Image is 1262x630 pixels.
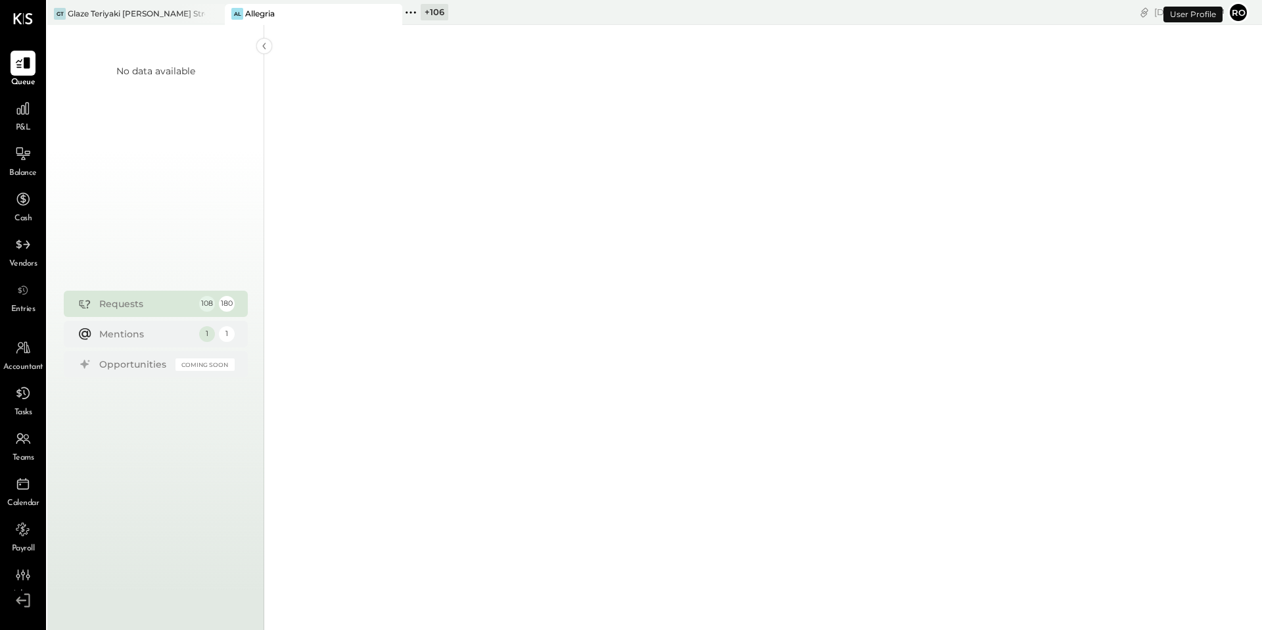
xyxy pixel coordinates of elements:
[1,141,45,180] a: Balance
[245,8,275,19] div: Allegria
[12,589,34,600] span: Admin
[12,543,35,555] span: Payroll
[1,278,45,316] a: Entries
[12,452,34,464] span: Teams
[1,232,45,270] a: Vendors
[99,297,193,310] div: Requests
[1,381,45,419] a: Tasks
[3,362,43,374] span: Accountant
[14,407,32,419] span: Tasks
[1,426,45,464] a: Teams
[7,498,39,510] span: Calendar
[1,187,45,225] a: Cash
[1163,7,1223,22] div: User Profile
[1228,2,1249,23] button: Ro
[1154,6,1225,18] div: [DATE]
[9,168,37,180] span: Balance
[231,8,243,20] div: Al
[99,358,169,371] div: Opportunities
[175,358,235,371] div: Coming Soon
[1,562,45,600] a: Admin
[68,8,205,19] div: Glaze Teriyaki [PERSON_NAME] Street - [PERSON_NAME] River [PERSON_NAME] LLC
[219,326,235,342] div: 1
[99,327,193,341] div: Mentions
[219,296,235,312] div: 180
[1,51,45,89] a: Queue
[14,213,32,225] span: Cash
[1,472,45,510] a: Calendar
[1138,5,1151,19] div: copy link
[54,8,66,20] div: GT
[199,296,215,312] div: 108
[1,335,45,374] a: Accountant
[11,77,35,89] span: Queue
[1,517,45,555] a: Payroll
[1,96,45,134] a: P&L
[421,4,448,20] div: + 106
[9,258,37,270] span: Vendors
[116,64,195,78] div: No data available
[11,304,35,316] span: Entries
[199,326,215,342] div: 1
[16,122,31,134] span: P&L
